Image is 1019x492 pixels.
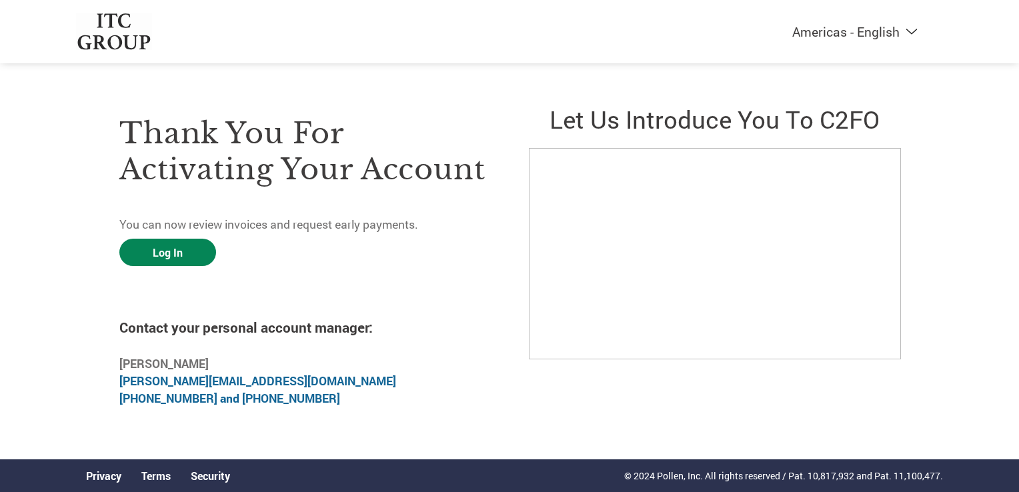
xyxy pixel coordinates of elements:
h2: Let us introduce you to C2FO [529,103,900,135]
a: Privacy [86,469,121,483]
b: [PERSON_NAME] [119,356,209,371]
a: Terms [141,469,171,483]
h4: Contact your personal account manager: [119,318,490,337]
img: ITC Group [76,13,152,50]
a: [PHONE_NUMBER] and [PHONE_NUMBER] [119,391,340,406]
a: [PERSON_NAME][EMAIL_ADDRESS][DOMAIN_NAME] [119,373,396,389]
h3: Thank you for activating your account [119,115,490,187]
iframe: C2FO Introduction Video [529,148,901,359]
a: Log In [119,239,216,266]
a: Security [191,469,230,483]
p: You can now review invoices and request early payments. [119,216,490,233]
p: © 2024 Pollen, Inc. All rights reserved / Pat. 10,817,932 and Pat. 11,100,477. [624,469,943,483]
